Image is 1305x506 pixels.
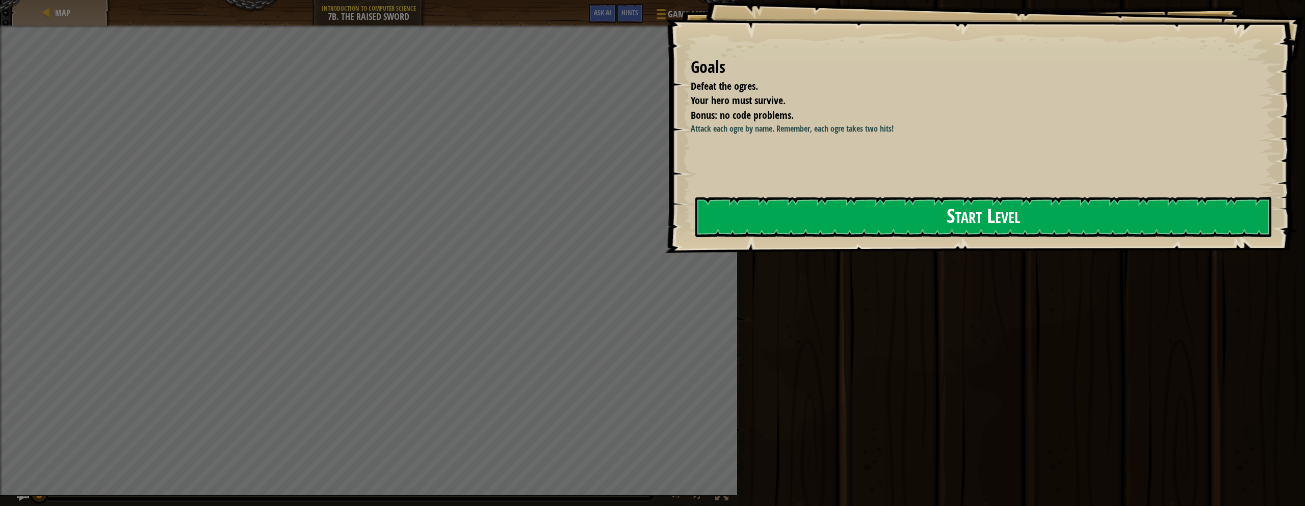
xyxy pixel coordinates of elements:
[691,93,786,107] span: Your hero must survive.
[678,79,1267,94] li: Defeat the ogres.
[648,4,719,28] button: Game Menu
[695,197,1271,237] button: Start Level
[691,108,794,122] span: Bonus: no code problems.
[691,123,1277,135] p: Attack each ogre by name. Remember, each ogre takes two hits!
[691,56,1269,79] div: Goals
[621,8,638,17] span: Hints
[691,79,758,93] span: Defeat the ogres.
[678,108,1267,123] li: Bonus: no code problems.
[678,93,1267,108] li: Your hero must survive.
[589,4,616,23] button: Ask AI
[55,7,70,18] span: Map
[594,8,611,17] span: Ask AI
[52,7,70,18] a: Map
